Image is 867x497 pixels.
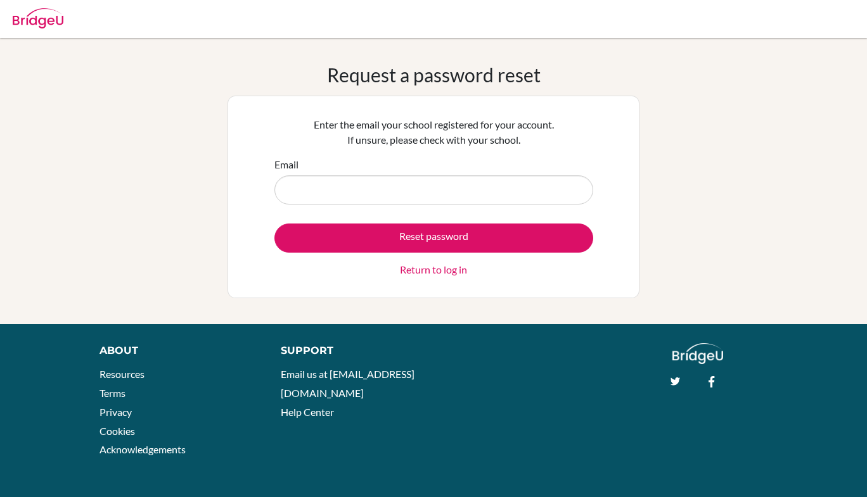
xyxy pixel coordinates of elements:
a: Return to log in [400,262,467,277]
label: Email [274,157,299,172]
a: Acknowledgements [100,443,186,455]
p: Enter the email your school registered for your account. If unsure, please check with your school. [274,117,593,148]
div: About [100,343,252,358]
div: Support [281,343,421,358]
img: Bridge-U [13,8,63,28]
a: Privacy [100,406,132,418]
a: Cookies [100,425,135,437]
a: Resources [100,368,144,380]
a: Terms [100,387,125,399]
h1: Request a password reset [327,63,541,86]
a: Email us at [EMAIL_ADDRESS][DOMAIN_NAME] [281,368,414,399]
a: Help Center [281,406,334,418]
img: logo_white@2x-f4f0deed5e89b7ecb1c2cc34c3e3d731f90f0f143d5ea2071677605dd97b5244.png [672,343,724,364]
button: Reset password [274,223,593,253]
